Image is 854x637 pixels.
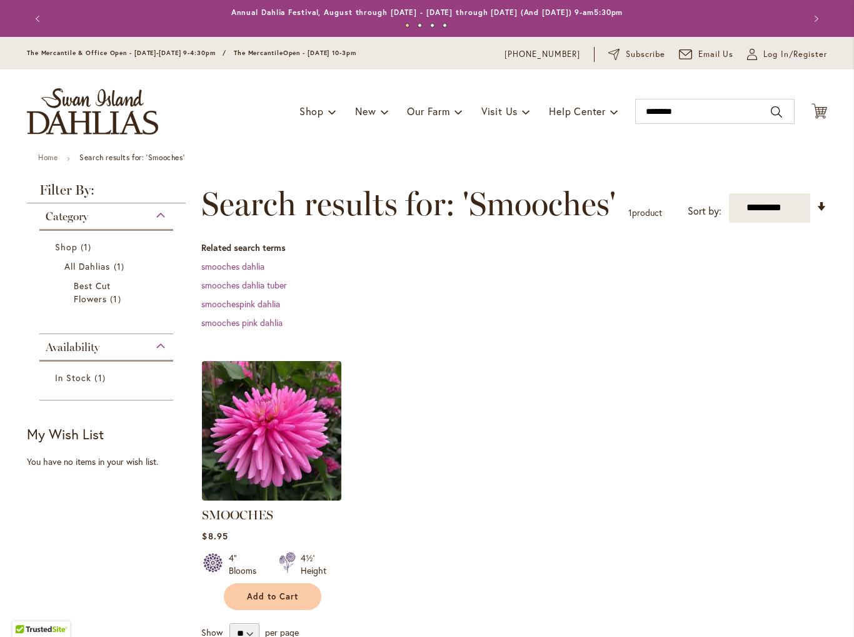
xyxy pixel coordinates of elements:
[679,48,734,61] a: Email Us
[202,361,341,501] img: SMOOCHES
[55,240,161,253] a: Shop
[688,200,721,223] label: Sort by:
[201,242,827,254] dt: Related search terms
[110,292,124,305] span: 1
[55,372,91,384] span: In Stock
[38,153,58,162] a: Home
[201,317,283,329] a: smooches pink dahlia
[418,23,422,28] button: 2 of 4
[27,6,52,31] button: Previous
[46,340,99,354] span: Availability
[27,425,104,443] strong: My Wish List
[549,104,606,118] span: Help Center
[94,371,108,384] span: 1
[231,8,623,17] a: Annual Dahlia Festival, August through [DATE] - [DATE] through [DATE] (And [DATE]) 9-am5:30pm
[201,260,264,272] a: smooches dahlia
[405,23,409,28] button: 1 of 4
[202,491,341,503] a: SMOOCHES
[608,48,665,61] a: Subscribe
[81,240,94,253] span: 1
[27,183,186,203] strong: Filter By:
[27,456,194,468] div: You have no items in your wish list.
[301,552,326,577] div: 4½' Height
[201,185,616,223] span: Search results for: 'Smooches'
[247,591,298,602] span: Add to Cart
[27,88,158,135] a: store logo
[283,49,356,57] span: Open - [DATE] 10-3pm
[443,23,447,28] button: 4 of 4
[202,530,228,542] span: $8.95
[763,48,827,61] span: Log In/Register
[481,104,518,118] span: Visit Us
[407,104,450,118] span: Our Farm
[46,210,88,223] span: Category
[628,203,662,223] p: product
[628,206,632,218] span: 1
[64,260,151,273] a: All Dahlias
[202,507,273,522] a: SMOOCHES
[505,48,580,61] a: [PHONE_NUMBER]
[55,371,161,384] a: In Stock 1
[698,48,734,61] span: Email Us
[626,48,665,61] span: Subscribe
[79,153,184,162] strong: Search results for: 'Smooches'
[74,280,111,305] span: Best Cut Flowers
[74,279,142,305] a: Best Cut Flowers
[299,104,324,118] span: Shop
[802,6,827,31] button: Next
[55,241,78,253] span: Shop
[747,48,827,61] a: Log In/Register
[201,279,287,291] a: smooches dahlia tuber
[224,583,321,610] button: Add to Cart
[114,260,128,273] span: 1
[27,49,283,57] span: The Mercantile & Office Open - [DATE]-[DATE] 9-4:30pm / The Mercantile
[430,23,435,28] button: 3 of 4
[229,552,264,577] div: 4" Blooms
[64,260,111,272] span: All Dahlias
[355,104,376,118] span: New
[201,298,280,310] a: smoochespink dahlia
